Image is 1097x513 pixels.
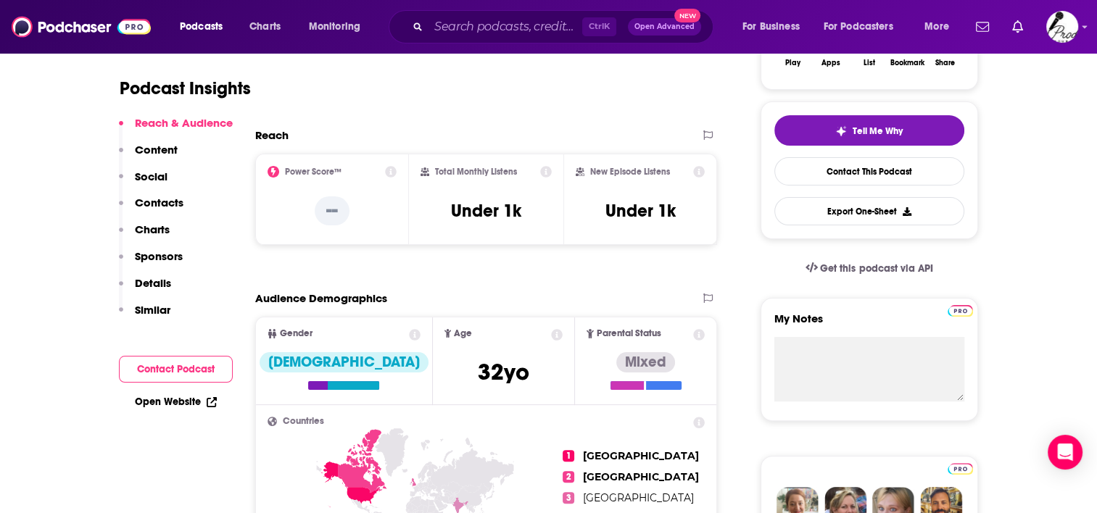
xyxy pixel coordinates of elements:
[732,15,818,38] button: open menu
[948,303,973,317] a: Pro website
[774,157,964,185] a: Contact This Podcast
[280,329,312,338] span: Gender
[948,461,973,475] a: Pro website
[821,59,840,67] div: Apps
[785,59,800,67] div: Play
[563,492,574,504] span: 3
[135,276,171,290] p: Details
[315,196,349,225] p: --
[119,249,183,276] button: Sponsors
[814,15,914,38] button: open menu
[119,356,233,383] button: Contact Podcast
[1006,14,1029,39] a: Show notifications dropdown
[119,116,233,143] button: Reach & Audience
[260,352,429,372] div: [DEMOGRAPHIC_DATA]
[135,143,178,157] p: Content
[429,15,582,38] input: Search podcasts, credits, & more...
[563,471,574,483] span: 2
[1048,435,1082,470] div: Open Intercom Messenger
[1046,11,1078,43] img: User Profile
[924,17,949,37] span: More
[597,329,661,338] span: Parental Status
[119,222,170,249] button: Charts
[890,59,924,67] div: Bookmark
[774,197,964,225] button: Export One-Sheet
[120,78,251,99] h1: Podcast Insights
[435,167,517,177] h2: Total Monthly Listens
[285,167,341,177] h2: Power Score™
[563,450,574,462] span: 1
[948,463,973,475] img: Podchaser Pro
[742,17,800,37] span: For Business
[119,276,171,303] button: Details
[970,14,995,39] a: Show notifications dropdown
[948,305,973,317] img: Podchaser Pro
[610,352,682,390] a: Mixed
[260,352,429,390] a: [DEMOGRAPHIC_DATA]
[1046,11,1078,43] span: Logged in as sdonovan
[583,470,699,483] a: [GEOGRAPHIC_DATA]
[1046,11,1078,43] button: Show profile menu
[820,262,932,275] span: Get this podcast via API
[135,222,170,236] p: Charts
[590,167,670,177] h2: New Episode Listens
[135,170,167,183] p: Social
[12,13,151,41] img: Podchaser - Follow, Share and Rate Podcasts
[255,128,289,142] h2: Reach
[135,396,217,408] a: Open Website
[299,15,379,38] button: open menu
[135,249,183,263] p: Sponsors
[119,196,183,222] button: Contacts
[582,17,616,36] span: Ctrl K
[402,10,727,43] div: Search podcasts, credits, & more...
[628,18,701,36] button: Open AdvancedNew
[605,200,676,222] h3: Under 1k
[240,15,289,38] a: Charts
[583,491,694,504] a: [GEOGRAPHIC_DATA]
[835,125,847,137] img: tell me why sparkle
[180,17,223,37] span: Podcasts
[634,23,695,30] span: Open Advanced
[478,366,529,384] a: 32yo
[616,352,675,372] div: Mixed
[249,17,281,37] span: Charts
[454,329,472,338] span: Age
[794,251,945,286] a: Get this podcast via API
[935,59,955,67] div: Share
[135,196,183,209] p: Contacts
[774,115,964,146] button: tell me why sparkleTell Me Why
[119,170,167,196] button: Social
[119,143,178,170] button: Content
[255,291,387,305] h2: Audience Demographics
[478,358,529,386] span: 32 yo
[135,116,233,130] p: Reach & Audience
[170,15,241,38] button: open menu
[309,17,360,37] span: Monitoring
[864,59,875,67] div: List
[824,17,893,37] span: For Podcasters
[914,15,967,38] button: open menu
[674,9,700,22] span: New
[283,417,324,426] span: Countries
[119,303,170,330] button: Similar
[583,449,699,462] a: [GEOGRAPHIC_DATA]
[451,200,521,222] h3: Under 1k
[774,312,964,337] label: My Notes
[135,303,170,317] p: Similar
[853,125,903,137] span: Tell Me Why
